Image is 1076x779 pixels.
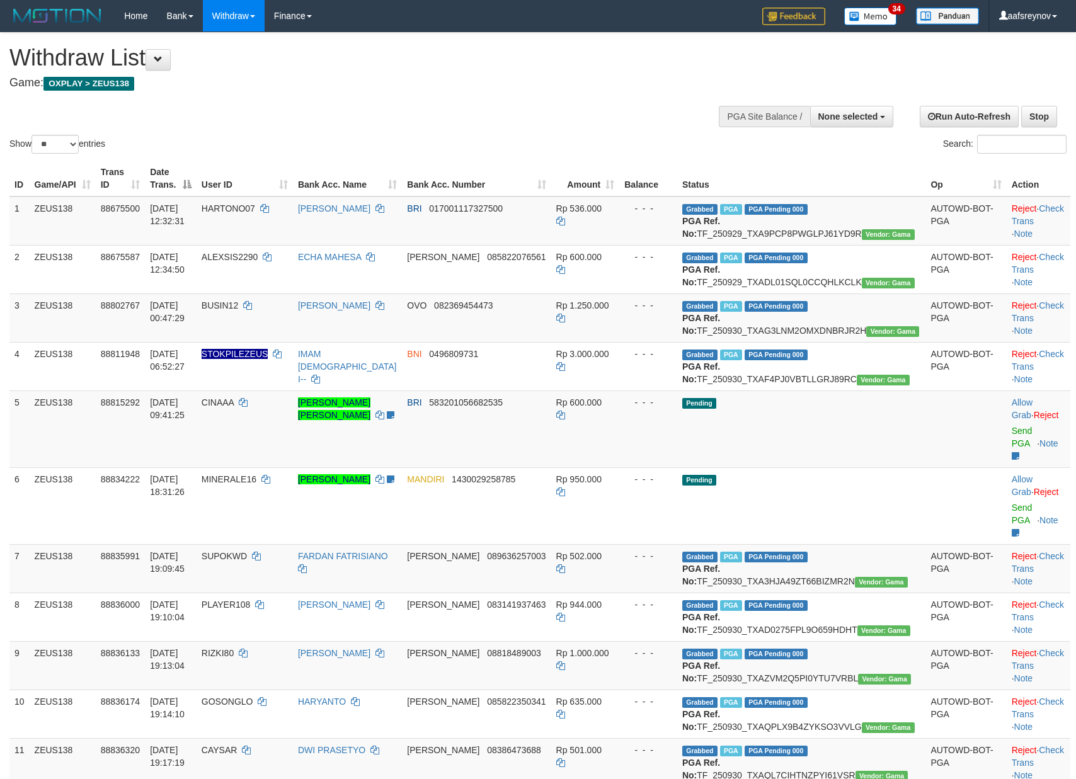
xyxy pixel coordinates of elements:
span: 88675587 [101,252,140,262]
span: None selected [818,111,878,122]
td: ZEUS138 [30,293,96,342]
span: BNI [407,349,421,359]
span: Vendor URL: https://trx31.1velocity.biz [866,326,919,337]
td: ZEUS138 [30,593,96,641]
td: 9 [9,641,30,690]
span: Marked by aafpengsreynich [720,697,742,708]
span: 88836133 [101,648,140,658]
span: Vendor URL: https://trx31.1velocity.biz [862,722,915,733]
b: PGA Ref. No: [682,612,720,635]
td: · · [1007,593,1070,641]
th: Trans ID: activate to sort column ascending [96,161,146,196]
span: BUSIN12 [202,300,238,310]
span: PGA Pending [745,301,808,312]
span: CINAAA [202,397,234,407]
span: Vendor URL: https://trx31.1velocity.biz [862,278,915,288]
span: Rp 600.000 [556,397,602,407]
span: 88834222 [101,474,140,484]
a: Note [1014,673,1033,683]
span: 88835991 [101,551,140,561]
td: 8 [9,593,30,641]
a: Reject [1012,551,1037,561]
img: Button%20Memo.svg [844,8,897,25]
span: RIZKI80 [202,648,234,658]
td: ZEUS138 [30,342,96,390]
div: - - - [624,202,672,215]
td: 3 [9,293,30,342]
td: 1 [9,196,30,246]
td: 7 [9,544,30,593]
th: ID [9,161,30,196]
a: Note [1014,722,1033,732]
th: Balance [619,161,677,196]
span: GOSONGLO [202,697,253,707]
a: Allow Grab [1012,474,1033,497]
div: - - - [624,550,672,562]
span: Pending [682,398,716,409]
td: AUTOWD-BOT-PGA [925,196,1006,246]
span: Marked by aafpengsreynich [720,746,742,756]
a: [PERSON_NAME] [298,474,370,484]
td: ZEUS138 [30,467,96,544]
td: TF_250929_TXADL01SQL0CCQHLKCLK [677,245,925,293]
td: TF_250929_TXA9PCP8PWGLPJ61YD9R [677,196,925,246]
div: - - - [624,647,672,659]
td: 2 [9,245,30,293]
span: Marked by aaftrukkakada [720,204,742,215]
span: Copy 085822076561 to clipboard [487,252,546,262]
span: Marked by aafpengsreynich [720,600,742,611]
b: PGA Ref. No: [682,264,720,287]
b: PGA Ref. No: [682,216,720,239]
td: AUTOWD-BOT-PGA [925,544,1006,593]
img: MOTION_logo.png [9,6,105,25]
td: AUTOWD-BOT-PGA [925,293,1006,342]
span: 88836320 [101,745,140,755]
th: Game/API: activate to sort column ascending [30,161,96,196]
button: None selected [810,106,894,127]
a: Note [1014,277,1033,287]
span: [DATE] 18:31:26 [150,474,185,497]
a: Note [1039,515,1058,525]
td: AUTOWD-BOT-PGA [925,690,1006,738]
a: Reject [1012,252,1037,262]
span: OXPLAY > ZEUS138 [43,77,134,91]
span: HARTONO07 [202,203,255,213]
span: MINERALE16 [202,474,256,484]
a: Reject [1012,203,1037,213]
span: 88802767 [101,300,140,310]
a: Note [1014,625,1033,635]
span: Grabbed [682,204,718,215]
span: Copy 017001117327500 to clipboard [429,203,503,213]
span: Grabbed [682,697,718,708]
span: 88811948 [101,349,140,359]
a: Note [1014,576,1033,586]
td: · · [1007,544,1070,593]
div: PGA Site Balance / [719,106,810,127]
a: Reject [1012,349,1037,359]
td: · [1007,390,1070,467]
span: PGA Pending [745,350,808,360]
a: FARDAN FATRISIANO [298,551,388,561]
th: Op: activate to sort column ascending [925,161,1006,196]
b: PGA Ref. No: [682,709,720,732]
span: PGA Pending [745,697,808,708]
span: [DATE] 19:10:04 [150,600,185,622]
a: [PERSON_NAME] [PERSON_NAME] [298,397,370,420]
td: TF_250930_TXA3HJA49ZT66BIZMR2N [677,544,925,593]
td: 6 [9,467,30,544]
a: [PERSON_NAME] [298,203,370,213]
span: [DATE] 00:47:29 [150,300,185,323]
span: Copy 1430029258785 to clipboard [452,474,515,484]
span: [PERSON_NAME] [407,252,479,262]
td: · · [1007,641,1070,690]
span: [DATE] 06:52:27 [150,349,185,372]
span: [PERSON_NAME] [407,648,479,658]
div: - - - [624,348,672,360]
a: Send PGA [1012,426,1033,448]
td: TF_250930_TXAZVM2Q5PI0YTU7VRBL [677,641,925,690]
span: Grabbed [682,552,718,562]
span: 88675500 [101,203,140,213]
a: [PERSON_NAME] [298,648,370,658]
a: [PERSON_NAME] [298,300,370,310]
td: · · [1007,245,1070,293]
